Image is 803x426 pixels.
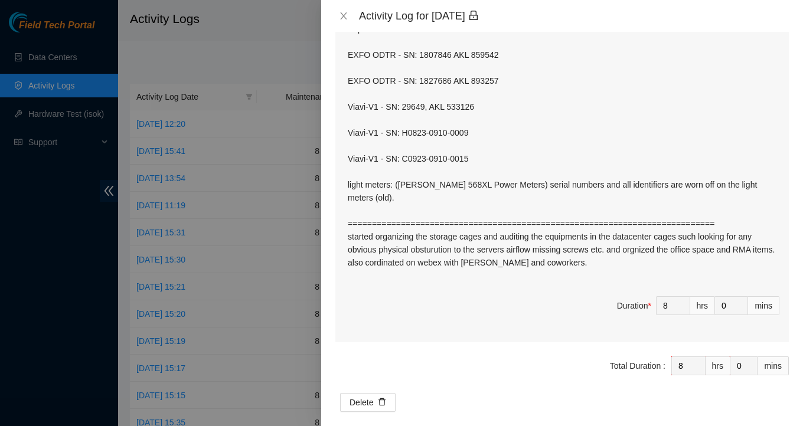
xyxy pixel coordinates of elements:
[468,10,479,21] span: lock
[706,356,730,375] div: hrs
[340,393,396,412] button: Deletedelete
[758,356,789,375] div: mins
[748,296,779,315] div: mins
[690,296,715,315] div: hrs
[617,299,651,312] div: Duration
[378,398,386,407] span: delete
[610,359,665,372] div: Total Duration :
[348,9,779,269] p: helped [PERSON_NAME], audited, and accounted for the following assets - sent a comprehensive list...
[350,396,373,409] span: Delete
[359,9,789,22] div: Activity Log for [DATE]
[335,11,352,22] button: Close
[339,11,348,21] span: close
